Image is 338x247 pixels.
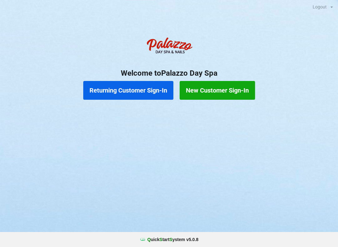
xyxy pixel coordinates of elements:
[169,237,172,242] span: S
[140,236,146,243] img: favicon.ico
[160,237,162,242] span: S
[147,237,151,242] span: Q
[180,81,255,100] button: New Customer Sign-In
[147,236,198,243] b: uick tart ystem v 5.0.8
[313,5,327,9] div: Logout
[144,34,194,59] img: PalazzoDaySpaNails-Logo.png
[83,81,173,100] button: Returning Customer Sign-In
